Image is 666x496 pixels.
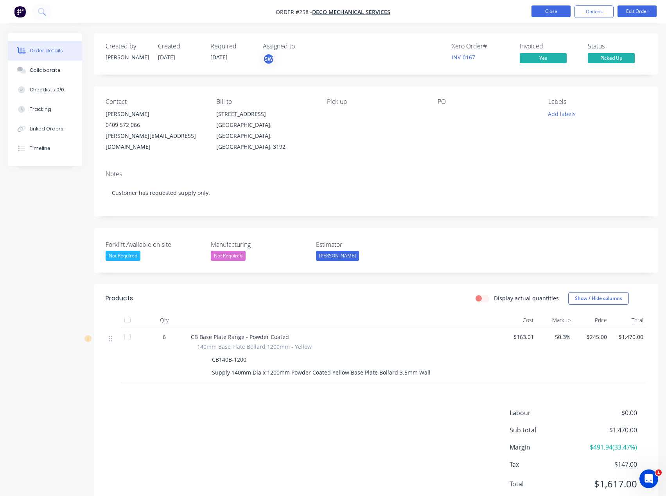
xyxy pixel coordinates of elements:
[263,53,275,65] button: SW
[216,109,314,120] div: [STREET_ADDRESS]
[579,425,637,435] span: $1,470.00
[510,408,579,417] span: Labour
[579,460,637,469] span: $147.00
[540,333,570,341] span: 50.3%
[613,333,643,341] span: $1,470.00
[30,47,63,54] div: Order details
[327,98,425,105] div: Pick up
[106,120,204,130] div: 0409 572 066
[106,98,204,105] div: Contact
[655,469,662,476] span: 1
[158,43,201,50] div: Created
[610,312,646,328] div: Total
[210,43,253,50] div: Required
[520,43,578,50] div: Invoiced
[216,109,314,152] div: [STREET_ADDRESS][GEOGRAPHIC_DATA], [GEOGRAPHIC_DATA], [GEOGRAPHIC_DATA], 3192
[316,251,359,261] div: [PERSON_NAME]
[8,139,82,158] button: Timeline
[211,251,246,261] div: Not Required
[209,367,434,378] div: Supply 140mm Dia x 1200mm Powder Coated Yellow Base Plate Bollard 3.5mm Wall
[520,53,567,63] span: Yes
[312,8,390,16] a: Deco Mechanical Services
[588,43,646,50] div: Status
[106,109,204,120] div: [PERSON_NAME]
[163,333,166,341] span: 6
[211,240,309,249] label: Manufacturing
[216,120,314,152] div: [GEOGRAPHIC_DATA], [GEOGRAPHIC_DATA], [GEOGRAPHIC_DATA], 3192
[537,312,573,328] div: Markup
[8,119,82,139] button: Linked Orders
[106,109,204,152] div: [PERSON_NAME]0409 572 066[PERSON_NAME][EMAIL_ADDRESS][DOMAIN_NAME]
[158,54,175,61] span: [DATE]
[548,98,646,105] div: Labels
[263,43,341,50] div: Assigned to
[452,54,475,61] a: INV-0167
[106,294,133,303] div: Products
[438,98,536,105] div: PO
[106,43,149,50] div: Created by
[216,98,314,105] div: Bill to
[588,53,635,65] button: Picked Up
[14,6,26,18] img: Factory
[510,479,579,489] span: Total
[568,292,629,305] button: Show / Hide columns
[106,240,203,249] label: Forklift Avaliable on site
[577,333,607,341] span: $245.00
[106,170,646,178] div: Notes
[452,43,510,50] div: Xero Order #
[30,125,63,132] div: Linked Orders
[501,312,537,328] div: Cost
[106,251,140,261] div: Not Required
[30,86,64,93] div: Checklists 0/0
[8,61,82,80] button: Collaborate
[574,312,610,328] div: Price
[510,460,579,469] span: Tax
[197,343,312,351] span: 140mm Base Plate Bollard 1200mm - Yellow
[30,106,51,113] div: Tracking
[209,354,250,365] div: CB140B-1200
[579,442,637,452] span: $491.94 ( 33.47 %)
[574,5,614,18] button: Options
[579,408,637,417] span: $0.00
[8,100,82,119] button: Tracking
[106,181,646,205] div: Customer has requested supply only.
[639,469,658,488] iframe: Intercom live chat
[316,240,414,249] label: Estimator
[579,477,637,491] span: $1,617.00
[8,41,82,61] button: Order details
[510,425,579,435] span: Sub total
[276,8,312,16] span: Order #258 -
[106,53,149,61] div: [PERSON_NAME]
[106,130,204,152] div: [PERSON_NAME][EMAIL_ADDRESS][DOMAIN_NAME]
[588,53,635,63] span: Picked Up
[30,145,50,152] div: Timeline
[191,333,289,341] span: CB Base Plate Range - Powder Coated
[504,333,534,341] span: $163.01
[30,67,61,74] div: Collaborate
[210,54,228,61] span: [DATE]
[544,109,580,119] button: Add labels
[510,442,579,452] span: Margin
[494,294,559,302] label: Display actual quantities
[618,5,657,17] button: Edit Order
[141,312,188,328] div: Qty
[531,5,571,17] button: Close
[8,80,82,100] button: Checklists 0/0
